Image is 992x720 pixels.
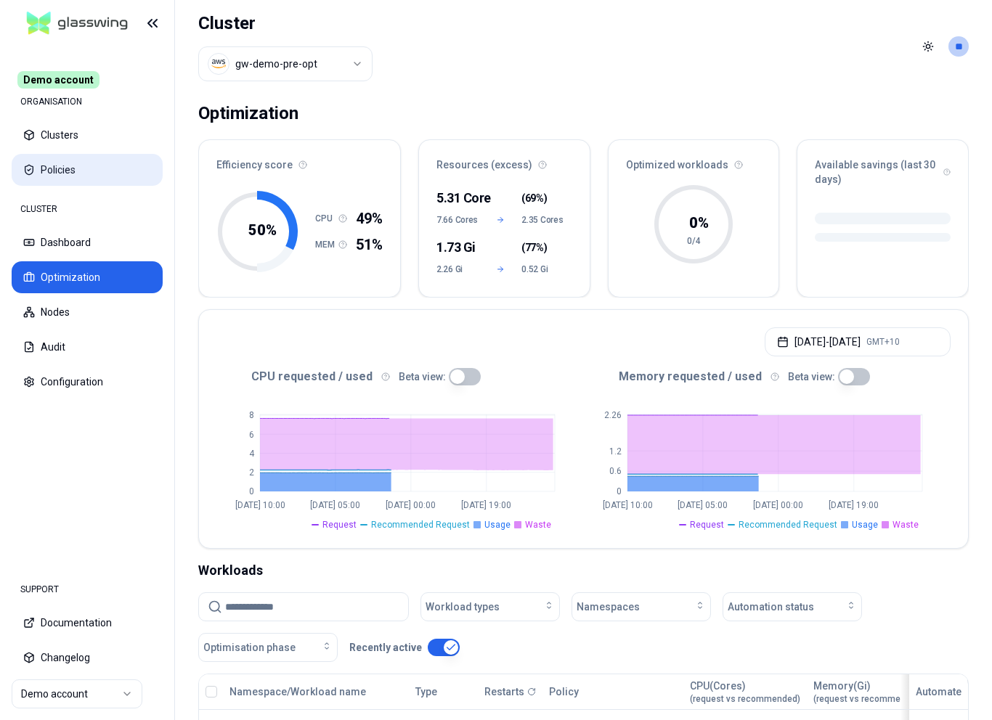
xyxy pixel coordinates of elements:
[813,679,924,705] div: Memory(Gi)
[484,519,511,531] span: Usage
[349,640,422,655] p: Recently active
[577,600,640,614] span: Namespaces
[356,234,383,255] span: 51%
[12,226,163,258] button: Dashboard
[198,99,298,128] div: Optimization
[415,677,437,706] button: Type
[788,369,835,384] p: Beta view:
[310,500,360,510] tspan: [DATE] 05:00
[249,449,255,459] tspan: 4
[249,467,254,478] tspan: 2
[216,368,584,385] div: CPU requested / used
[866,336,900,348] span: GMT+10
[21,7,134,41] img: GlassWing
[12,642,163,674] button: Changelog
[525,240,544,255] span: 77%
[211,57,226,71] img: aws
[609,140,779,181] div: Optimized workloads
[12,195,163,224] div: CLUSTER
[525,519,551,531] span: Waste
[235,57,317,71] div: gw-demo-pre-opt
[322,519,357,531] span: Request
[12,366,163,398] button: Configuration
[12,87,163,116] div: ORGANISATION
[436,188,479,208] div: 5.31 Core
[17,71,99,89] span: Demo account
[484,684,524,699] p: Restarts
[604,410,622,420] tspan: 2.26
[235,500,285,510] tspan: [DATE] 10:00
[525,191,544,205] span: 69%
[198,633,338,662] button: Optimisation phase
[249,410,254,420] tspan: 8
[690,693,800,705] span: (request vs recommended)
[315,213,338,224] h1: CPU
[436,263,479,275] span: 2.26 Gi
[436,214,479,226] span: 7.66 Cores
[12,331,163,363] button: Audit
[426,600,500,614] span: Workload types
[609,466,622,476] tspan: 0.6
[584,368,951,385] div: Memory requested / used
[461,500,511,510] tspan: [DATE] 19:00
[521,191,547,205] span: ( )
[521,214,564,226] span: 2.35 Cores
[678,500,728,510] tspan: [DATE] 05:00
[753,500,803,510] tspan: [DATE] 00:00
[371,519,470,531] span: Recommended Request
[916,684,961,699] div: Automate
[436,237,479,258] div: 1.73 Gi
[690,677,800,706] button: CPU(Cores)(request vs recommended)
[229,677,366,706] button: Namespace/Workload name
[739,519,837,531] span: Recommended Request
[690,519,724,531] span: Request
[203,640,296,655] span: Optimisation phase
[12,296,163,328] button: Nodes
[521,240,547,255] span: ( )
[609,446,622,457] tspan: 1.2
[198,46,373,81] button: Select a value
[549,684,677,699] div: Policy
[419,140,590,181] div: Resources (excess)
[765,327,951,356] button: [DATE]-[DATE]GMT+10
[603,500,653,510] tspan: [DATE] 10:00
[198,12,373,35] h1: Cluster
[12,607,163,639] button: Documentation
[248,221,277,239] tspan: 50 %
[199,140,400,181] div: Efficiency score
[521,263,564,275] span: 0.52 Gi
[723,592,862,621] button: Automation status
[386,500,436,510] tspan: [DATE] 00:00
[728,600,814,614] span: Automation status
[12,119,163,151] button: Clusters
[797,140,968,195] div: Available savings (last 30 days)
[198,560,969,581] div: Workloads
[249,430,254,440] tspan: 6
[689,214,709,232] tspan: 0 %
[617,486,622,496] tspan: 0
[893,519,919,531] span: Waste
[249,486,254,496] tspan: 0
[829,500,879,510] tspan: [DATE] 19:00
[690,679,800,705] div: CPU(Cores)
[813,677,924,706] button: Memory(Gi)(request vs recommended)
[12,575,163,604] div: SUPPORT
[420,592,560,621] button: Workload types
[572,592,711,621] button: Namespaces
[315,239,338,250] h1: MEM
[813,693,924,705] span: (request vs recommended)
[356,208,383,229] span: 49%
[687,236,701,246] tspan: 0/4
[12,154,163,186] button: Policies
[12,261,163,293] button: Optimization
[852,519,878,531] span: Usage
[399,369,446,384] p: Beta view:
